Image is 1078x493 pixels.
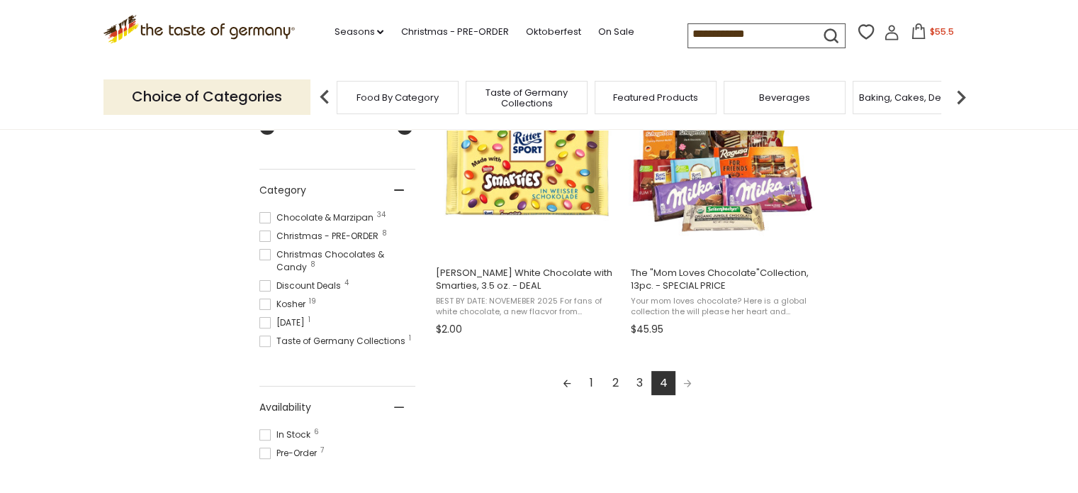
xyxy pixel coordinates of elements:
span: Chocolate & Marzipan [259,211,378,224]
a: 1 [579,371,603,395]
span: $55.5 [929,26,953,38]
img: Ritter White Chocolate with Smarties [434,55,622,243]
span: 1 [409,335,411,342]
img: Mom Loves Chocolate Collection [629,55,816,243]
span: Category [259,183,306,198]
span: Pre-Order [259,447,321,460]
span: 1 [308,316,310,323]
a: Featured Products [613,92,698,103]
span: Christmas - PRE-ORDER [259,230,383,243]
a: Previous page [555,371,579,395]
span: Christmas Chocolates & Candy [259,248,415,274]
a: Seasons [334,24,383,40]
span: Availability [259,400,311,415]
span: [DATE] [259,316,309,329]
span: $45.95 [631,322,663,337]
span: Taste of Germany Collections [259,335,410,348]
a: Beverages [759,92,810,103]
span: 7 [320,447,324,454]
a: Ritter White Chocolate with Smarties, 3.5 oz. - DEAL [434,43,622,341]
a: Oktoberfest [525,24,580,40]
span: Your mom loves chocolate? Here is a global collection the will please her heart and palate: Schog... [631,296,814,318]
a: Taste of Germany Collections [470,87,583,109]
span: [PERSON_NAME] White Chocolate with Smarties, 3.5 oz. - DEAL [436,267,619,292]
img: previous arrow [310,83,339,111]
span: The "Mom Loves Chocolate"Collection, 13pc. - SPECIAL PRICE [631,267,814,292]
span: Kosher [259,298,310,311]
a: On Sale [597,24,634,40]
span: 8 [382,230,387,237]
a: 3 [627,371,651,395]
button: $55.5 [902,23,962,45]
a: Christmas - PRE-ORDER [400,24,508,40]
img: next arrow [947,83,975,111]
p: Choice of Categories [103,79,310,114]
a: The [629,43,816,341]
span: 6 [314,428,319,436]
a: 2 [603,371,627,395]
a: Baking, Cakes, Desserts [859,92,969,103]
span: 34 [377,211,386,218]
span: BEST BY DATE: NOVEMEBER 2025 For fans of white chocolate, a new flacvor from [PERSON_NAME] that i... [436,296,619,318]
span: In Stock [259,428,315,441]
a: 4 [651,371,675,395]
span: Discount Deals [259,279,345,292]
span: $2.00 [436,322,462,337]
span: 8 [310,261,315,268]
a: Food By Category [356,92,439,103]
div: Pagination [436,371,819,399]
span: 19 [309,298,316,305]
span: 4 [344,279,349,287]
